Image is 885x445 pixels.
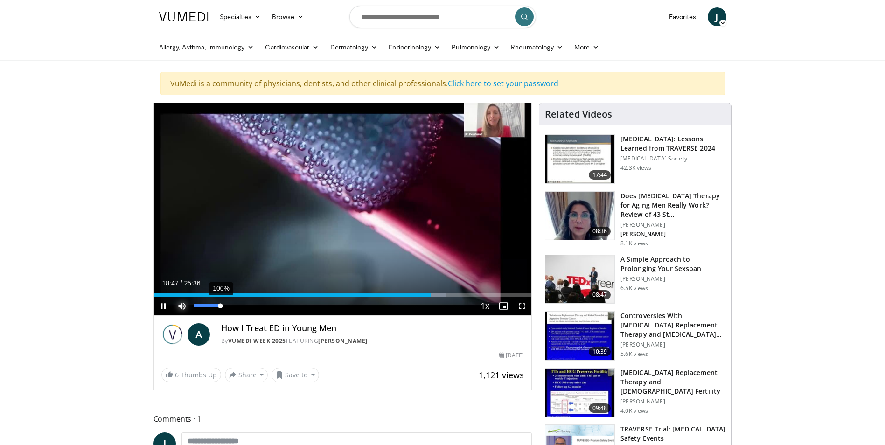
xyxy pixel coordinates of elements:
div: VuMedi is a community of physicians, dentists, and other clinical professionals. [160,72,725,95]
a: Rheumatology [505,38,569,56]
span: 09:48 [589,403,611,413]
img: c4bd4661-e278-4c34-863c-57c104f39734.150x105_q85_crop-smart_upscale.jpg [545,255,614,304]
img: 58e29ddd-d015-4cd9-bf96-f28e303b730c.150x105_q85_crop-smart_upscale.jpg [545,369,614,417]
a: 17:44 [MEDICAL_DATA]: Lessons Learned from TRAVERSE 2024 [MEDICAL_DATA] Society 42.3K views [545,134,725,184]
h3: [MEDICAL_DATA]: Lessons Learned from TRAVERSE 2024 [620,134,725,153]
a: Allergy, Asthma, Immunology [153,38,260,56]
a: Specialties [214,7,267,26]
a: Browse [266,7,309,26]
p: [PERSON_NAME] [620,221,725,229]
a: 6 Thumbs Up [161,368,221,382]
img: Vumedi Week 2025 [161,323,184,346]
button: Fullscreen [513,297,531,315]
img: 1317c62a-2f0d-4360-bee0-b1bff80fed3c.150x105_q85_crop-smart_upscale.jpg [545,135,614,183]
p: 8.1K views [620,240,648,247]
p: 5.6K views [620,350,648,358]
p: [PERSON_NAME] [620,398,725,405]
a: More [569,38,605,56]
a: 08:36 Does [MEDICAL_DATA] Therapy for Aging Men Really Work? Review of 43 St… [PERSON_NAME] [PERS... [545,191,725,247]
div: Progress Bar [154,293,532,297]
span: 6 [175,370,179,379]
p: 42.3K views [620,164,651,172]
button: Mute [173,297,191,315]
input: Search topics, interventions [349,6,536,28]
span: 10:39 [589,347,611,356]
a: J [708,7,726,26]
h3: [MEDICAL_DATA] Replacement Therapy and [DEMOGRAPHIC_DATA] Fertility [620,368,725,396]
span: 08:36 [589,227,611,236]
div: [DATE] [499,351,524,360]
span: 17:44 [589,170,611,180]
h3: TRAVERSE Trial: [MEDICAL_DATA] Safety Events [620,424,725,443]
span: / [181,279,182,287]
a: A [188,323,210,346]
a: 10:39 Controversies With [MEDICAL_DATA] Replacement Therapy and [MEDICAL_DATA] Can… [PERSON_NAME]... [545,311,725,361]
p: 4.0K views [620,407,648,415]
img: 4d4bce34-7cbb-4531-8d0c-5308a71d9d6c.150x105_q85_crop-smart_upscale.jpg [545,192,614,240]
a: Vumedi Week 2025 [228,337,286,345]
a: [PERSON_NAME] [318,337,368,345]
a: 08:47 A Simple Approach to Prolonging Your Sexspan [PERSON_NAME] 6.5K views [545,255,725,304]
a: Favorites [663,7,702,26]
span: 1,121 views [479,369,524,381]
h3: Does [MEDICAL_DATA] Therapy for Aging Men Really Work? Review of 43 St… [620,191,725,219]
h4: How I Treat ED in Young Men [221,323,524,334]
h4: Related Videos [545,109,612,120]
p: 6.5K views [620,285,648,292]
span: Comments 1 [153,413,532,425]
span: 08:47 [589,290,611,299]
a: 09:48 [MEDICAL_DATA] Replacement Therapy and [DEMOGRAPHIC_DATA] Fertility [PERSON_NAME] 4.0K views [545,368,725,417]
div: Volume Level [194,304,220,307]
a: Endocrinology [383,38,446,56]
button: Playback Rate [475,297,494,315]
p: [PERSON_NAME] [620,275,725,283]
h3: Controversies With [MEDICAL_DATA] Replacement Therapy and [MEDICAL_DATA] Can… [620,311,725,339]
button: Share [225,368,268,382]
div: By FEATURING [221,337,524,345]
p: [MEDICAL_DATA] Society [620,155,725,162]
img: 418933e4-fe1c-4c2e-be56-3ce3ec8efa3b.150x105_q85_crop-smart_upscale.jpg [545,312,614,360]
span: 18:47 [162,279,179,287]
a: Cardiovascular [259,38,324,56]
button: Save to [272,368,319,382]
a: Dermatology [325,38,383,56]
img: VuMedi Logo [159,12,209,21]
button: Pause [154,297,173,315]
a: Click here to set your password [448,78,558,89]
p: [PERSON_NAME] [620,230,725,238]
h3: A Simple Approach to Prolonging Your Sexspan [620,255,725,273]
a: Pulmonology [446,38,505,56]
video-js: Video Player [154,103,532,316]
span: 25:36 [184,279,200,287]
button: Enable picture-in-picture mode [494,297,513,315]
p: [PERSON_NAME] [620,341,725,348]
